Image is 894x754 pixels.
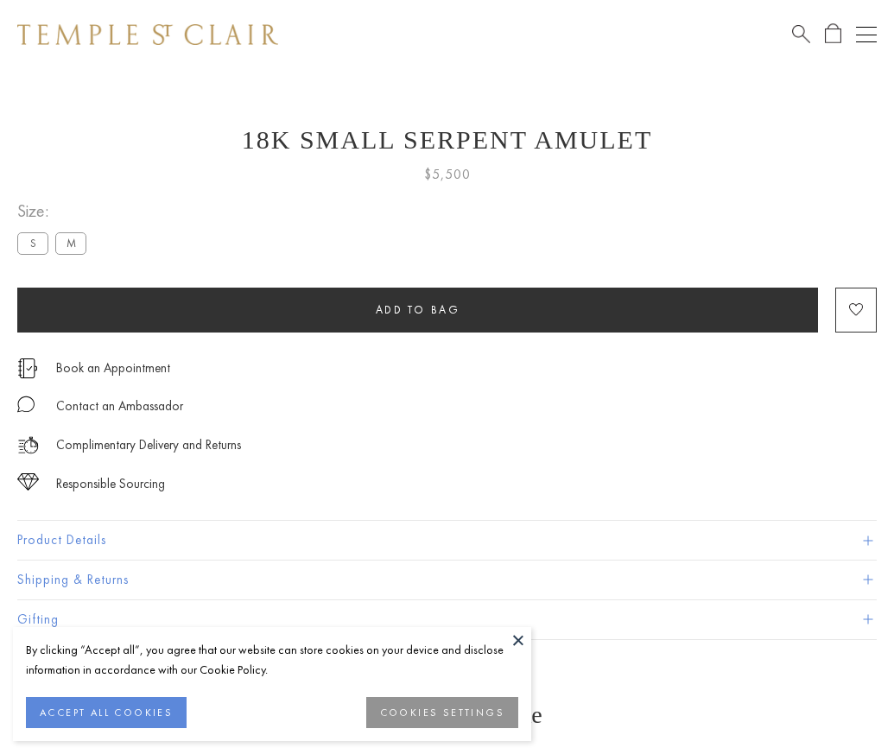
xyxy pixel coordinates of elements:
[17,521,877,560] button: Product Details
[17,197,93,225] span: Size:
[792,23,810,45] a: Search
[56,473,165,495] div: Responsible Sourcing
[366,697,518,728] button: COOKIES SETTINGS
[17,396,35,413] img: MessageIcon-01_2.svg
[17,434,39,456] img: icon_delivery.svg
[26,640,518,680] div: By clicking “Accept all”, you agree that our website can store cookies on your device and disclos...
[17,358,38,378] img: icon_appointment.svg
[56,358,170,377] a: Book an Appointment
[26,697,187,728] button: ACCEPT ALL COOKIES
[56,396,183,417] div: Contact an Ambassador
[55,232,86,254] label: M
[17,561,877,599] button: Shipping & Returns
[856,24,877,45] button: Open navigation
[424,163,471,186] span: $5,500
[17,232,48,254] label: S
[17,24,278,45] img: Temple St. Clair
[17,125,877,155] h1: 18K Small Serpent Amulet
[17,473,39,491] img: icon_sourcing.svg
[17,288,818,333] button: Add to bag
[56,434,241,456] p: Complimentary Delivery and Returns
[17,600,877,639] button: Gifting
[376,302,460,317] span: Add to bag
[825,23,841,45] a: Open Shopping Bag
